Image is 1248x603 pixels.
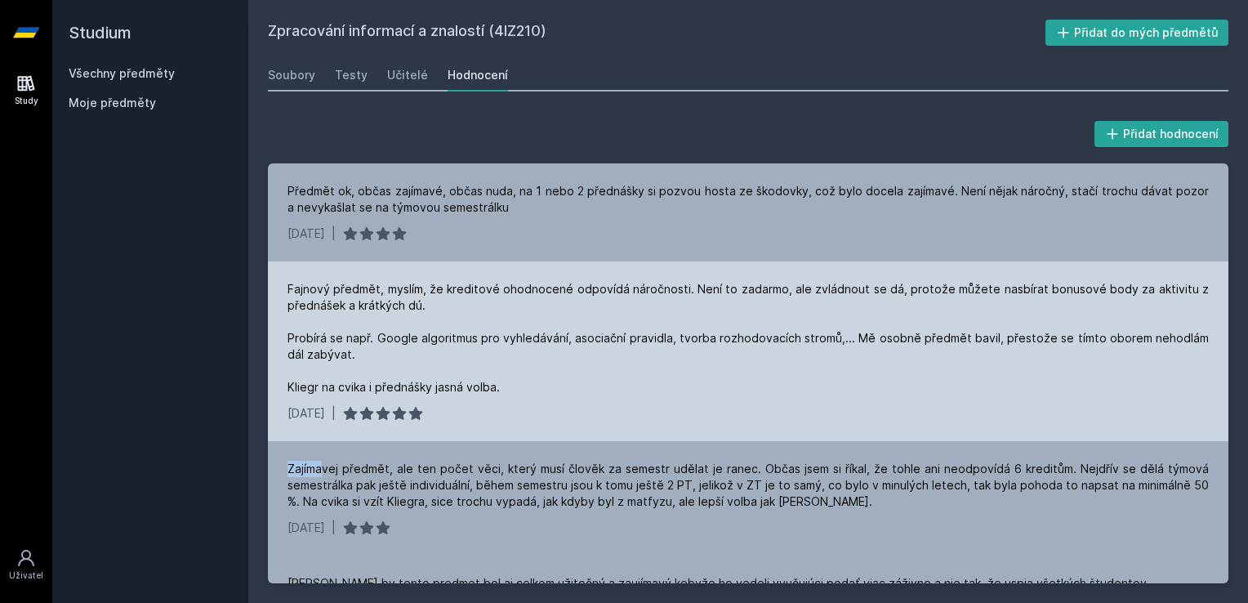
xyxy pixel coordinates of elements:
[3,65,49,115] a: Study
[287,575,1150,592] div: [PERSON_NAME] by tento predmet bol aj celkom užitočný a zaujímavý kebyže ho vedeli vyučujúci poda...
[335,67,368,83] div: Testy
[287,226,325,242] div: [DATE]
[287,405,325,422] div: [DATE]
[387,67,428,83] div: Učitelé
[3,540,49,590] a: Uživatel
[387,59,428,92] a: Učitelé
[15,95,38,107] div: Study
[287,520,325,536] div: [DATE]
[287,281,1209,395] div: Fajnový předmět, myslím, že kreditové ohodnocené odpovídá náročnosti. Není to zadarmo, ale zvládn...
[332,405,336,422] div: |
[287,183,1209,216] div: Předmět ok, občas zajímavé, občas nuda, na 1 nebo 2 přednášky si pozvou hosta ze škodovky, což by...
[287,461,1209,510] div: Zajímavej předmět, ale ten počet věci, který musí člověk za semestr udělat je ranec. Občas jsem s...
[69,66,175,80] a: Všechny předměty
[9,569,43,582] div: Uživatel
[448,59,508,92] a: Hodnocení
[1094,121,1229,147] button: Přidat hodnocení
[268,67,315,83] div: Soubory
[69,95,156,111] span: Moje předměty
[1045,20,1229,46] button: Přidat do mých předmětů
[448,67,508,83] div: Hodnocení
[332,520,336,536] div: |
[335,59,368,92] a: Testy
[268,20,1045,46] h2: Zpracování informací a znalostí (4IZ210)
[268,59,315,92] a: Soubory
[332,226,336,242] div: |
